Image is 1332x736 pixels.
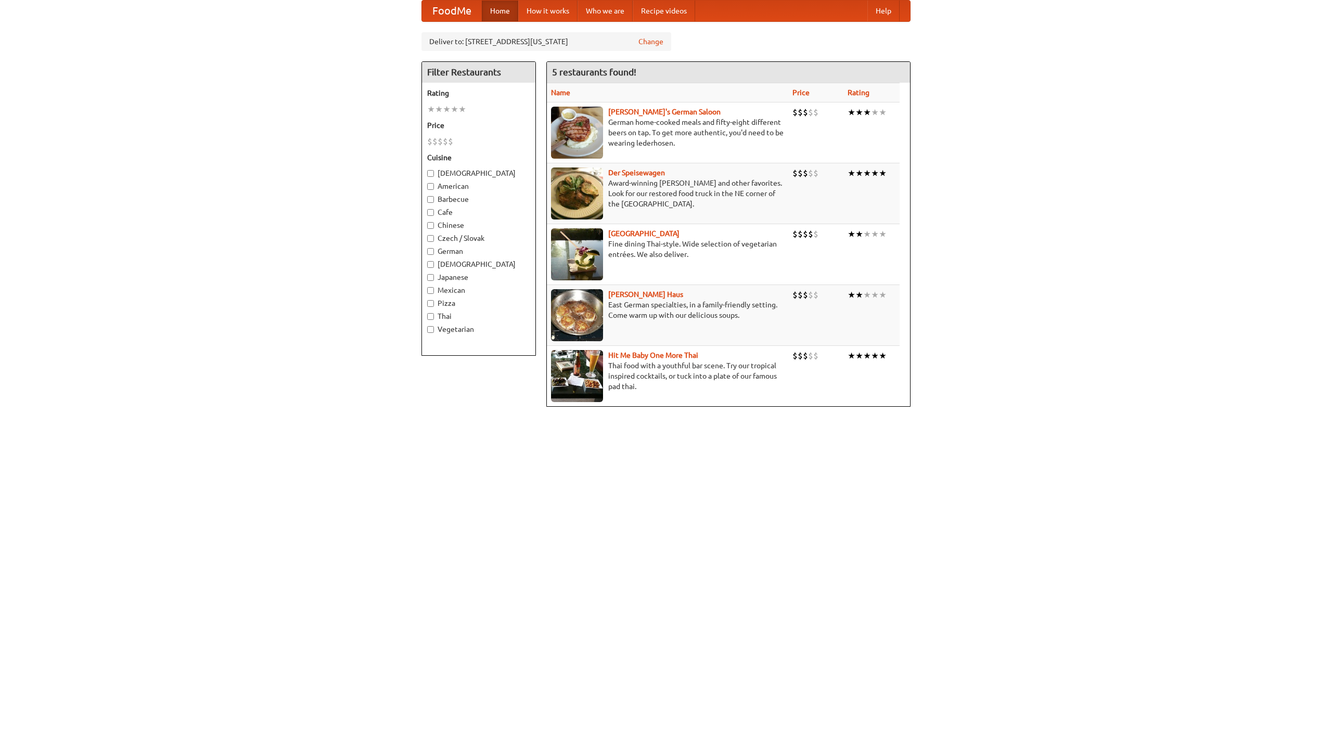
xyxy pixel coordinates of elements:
li: $ [792,350,798,361]
h5: Price [427,120,530,131]
li: ★ [871,350,879,361]
li: ★ [879,228,887,240]
input: Thai [427,313,434,320]
p: German home-cooked meals and fifty-eight different beers on tap. To get more authentic, you'd nee... [551,117,784,148]
a: Help [867,1,900,21]
a: Recipe videos [633,1,695,21]
li: $ [808,228,813,240]
a: Change [638,36,663,47]
img: kohlhaus.jpg [551,289,603,341]
li: ★ [863,289,871,301]
input: Vegetarian [427,326,434,333]
li: $ [813,289,818,301]
label: [DEMOGRAPHIC_DATA] [427,259,530,269]
li: ★ [871,107,879,118]
li: $ [803,350,808,361]
li: ★ [451,104,458,115]
li: ★ [879,289,887,301]
li: $ [803,289,808,301]
input: Cafe [427,209,434,216]
li: $ [792,228,798,240]
a: Rating [848,88,869,97]
li: ★ [848,350,855,361]
b: Der Speisewagen [608,169,665,177]
a: Hit Me Baby One More Thai [608,351,698,359]
li: $ [798,228,803,240]
label: Pizza [427,298,530,308]
li: ★ [848,228,855,240]
h4: Filter Restaurants [422,62,535,83]
li: ★ [879,350,887,361]
li: $ [813,350,818,361]
input: Pizza [427,300,434,307]
input: American [427,183,434,190]
li: $ [803,107,808,118]
li: ★ [855,350,863,361]
input: Czech / Slovak [427,235,434,242]
li: $ [792,107,798,118]
div: Deliver to: [STREET_ADDRESS][US_STATE] [421,32,671,51]
li: $ [432,136,438,147]
li: $ [808,167,813,179]
img: babythai.jpg [551,350,603,402]
li: $ [792,289,798,301]
li: $ [813,167,818,179]
a: Who we are [578,1,633,21]
p: Award-winning [PERSON_NAME] and other favorites. Look for our restored food truck in the NE corne... [551,178,784,209]
label: Vegetarian [427,324,530,334]
li: ★ [848,107,855,118]
label: Czech / Slovak [427,233,530,243]
li: $ [448,136,453,147]
li: ★ [871,289,879,301]
li: ★ [863,107,871,118]
li: $ [808,289,813,301]
a: How it works [518,1,578,21]
li: $ [798,289,803,301]
li: $ [798,107,803,118]
h5: Rating [427,88,530,98]
b: [PERSON_NAME] Haus [608,290,683,299]
input: German [427,248,434,255]
p: East German specialties, in a family-friendly setting. Come warm up with our delicious soups. [551,300,784,320]
label: Mexican [427,285,530,295]
li: ★ [458,104,466,115]
label: American [427,181,530,191]
img: speisewagen.jpg [551,167,603,219]
label: German [427,246,530,256]
a: Home [482,1,518,21]
label: Cafe [427,207,530,217]
input: [DEMOGRAPHIC_DATA] [427,261,434,268]
h5: Cuisine [427,152,530,163]
a: FoodMe [422,1,482,21]
input: Barbecue [427,196,434,203]
li: $ [803,228,808,240]
li: $ [798,350,803,361]
li: $ [808,107,813,118]
li: $ [792,167,798,179]
label: Barbecue [427,194,530,204]
li: ★ [879,107,887,118]
li: ★ [443,104,451,115]
li: ★ [871,228,879,240]
label: [DEMOGRAPHIC_DATA] [427,168,530,178]
label: Chinese [427,220,530,230]
a: [GEOGRAPHIC_DATA] [608,229,680,238]
li: ★ [879,167,887,179]
img: esthers.jpg [551,107,603,159]
li: ★ [871,167,879,179]
li: ★ [855,289,863,301]
ng-pluralize: 5 restaurants found! [552,67,636,77]
input: [DEMOGRAPHIC_DATA] [427,170,434,177]
li: ★ [848,289,855,301]
input: Chinese [427,222,434,229]
li: ★ [855,107,863,118]
p: Fine dining Thai-style. Wide selection of vegetarian entrées. We also deliver. [551,239,784,260]
li: ★ [863,167,871,179]
li: ★ [855,228,863,240]
li: ★ [863,228,871,240]
a: Name [551,88,570,97]
a: [PERSON_NAME]'s German Saloon [608,108,721,116]
li: ★ [863,350,871,361]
